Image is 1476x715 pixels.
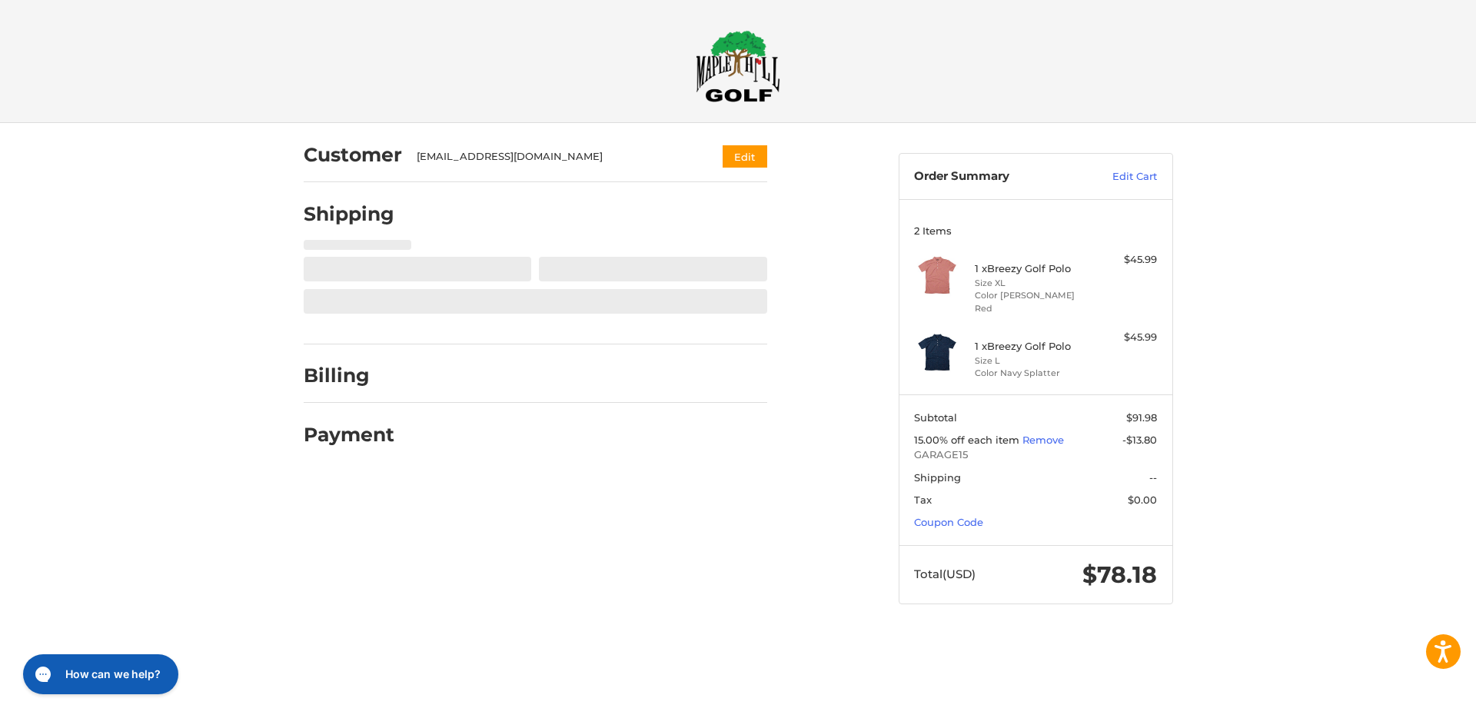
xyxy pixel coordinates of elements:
[304,423,394,447] h2: Payment
[975,262,1092,274] h4: 1 x Breezy Golf Polo
[975,354,1092,367] li: Size L
[914,434,1022,446] span: 15.00% off each item
[1079,169,1157,185] a: Edit Cart
[1096,330,1157,345] div: $45.99
[1096,252,1157,268] div: $45.99
[304,143,402,167] h2: Customer
[1149,471,1157,484] span: --
[15,649,183,700] iframe: Gorgias live chat messenger
[417,149,693,165] div: [EMAIL_ADDRESS][DOMAIN_NAME]
[1126,411,1157,424] span: $91.98
[975,289,1092,314] li: Color [PERSON_NAME] Red
[1122,434,1157,446] span: -$13.80
[1128,494,1157,506] span: $0.00
[914,516,983,528] a: Coupon Code
[914,411,957,424] span: Subtotal
[723,145,767,168] button: Edit
[304,202,394,226] h2: Shipping
[914,494,932,506] span: Tax
[914,169,1079,185] h3: Order Summary
[914,471,961,484] span: Shipping
[914,447,1157,463] span: GARAGE15
[975,367,1092,380] li: Color Navy Splatter
[975,340,1092,352] h4: 1 x Breezy Golf Polo
[1082,560,1157,589] span: $78.18
[304,364,394,387] h2: Billing
[914,567,976,581] span: Total (USD)
[1022,434,1064,446] a: Remove
[914,224,1157,237] h3: 2 Items
[975,277,1092,290] li: Size XL
[696,30,780,102] img: Maple Hill Golf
